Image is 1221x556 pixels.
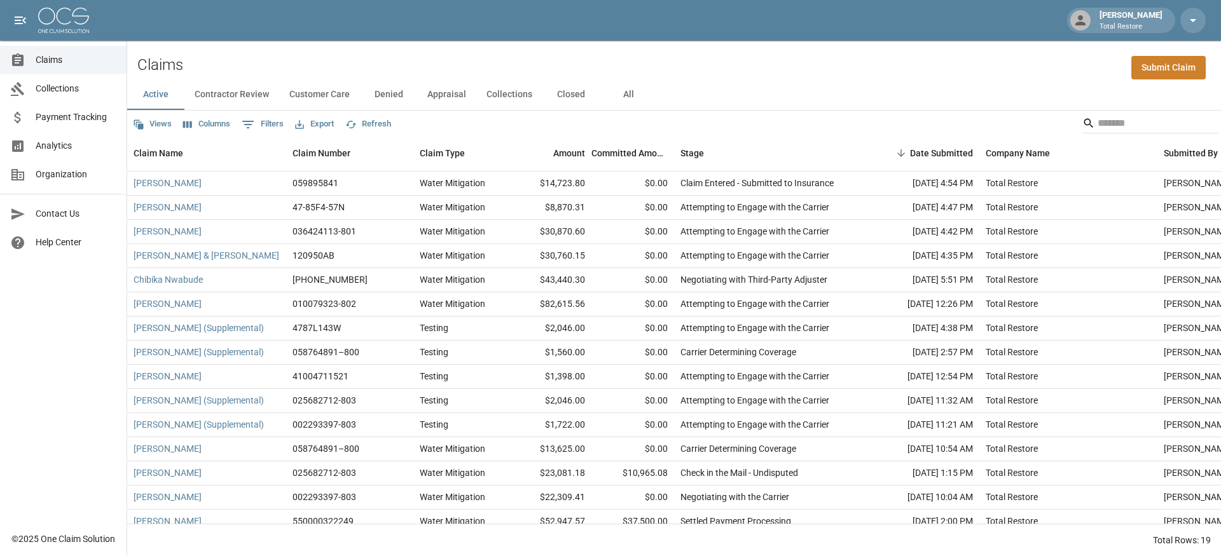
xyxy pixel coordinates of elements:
div: Claim Name [127,135,286,171]
div: Total Restore [986,394,1038,407]
div: Total Restore [986,177,1038,189]
div: Attempting to Engage with the Carrier [680,394,829,407]
div: [DATE] 2:57 PM [865,341,979,365]
a: [PERSON_NAME] [134,201,202,214]
div: Claim Name [134,135,183,171]
div: Claim Type [420,135,465,171]
div: 47-85F4-57N [293,201,345,214]
p: Total Restore [1100,22,1162,32]
div: Stage [680,135,704,171]
div: 058764891–800 [293,442,359,455]
div: $10,965.08 [591,461,674,485]
div: [DATE] 4:35 PM [865,244,979,268]
div: [PERSON_NAME] [1094,9,1168,32]
span: Organization [36,168,116,181]
div: $0.00 [591,413,674,437]
a: [PERSON_NAME] (Supplemental) [134,346,264,358]
button: Refresh [342,114,394,134]
div: 550000322249 [293,515,354,527]
div: $22,309.41 [509,485,591,510]
div: 41004711521 [293,370,348,383]
div: [DATE] 10:54 AM [865,437,979,461]
div: Total Restore [986,491,1038,503]
div: $2,046.00 [509,389,591,413]
button: Views [130,114,175,134]
div: Attempting to Engage with the Carrier [680,249,829,262]
div: Committed Amount [591,135,674,171]
button: Closed [542,79,600,110]
div: Total Restore [986,249,1038,262]
div: Company Name [979,135,1157,171]
div: Committed Amount [591,135,668,171]
div: $43,440.30 [509,268,591,292]
div: Settled Payment Processing [680,515,791,527]
div: Claim Type [413,135,509,171]
div: $0.00 [591,196,674,220]
div: $0.00 [591,220,674,244]
a: [PERSON_NAME] & [PERSON_NAME] [134,249,279,262]
div: $0.00 [591,292,674,316]
a: [PERSON_NAME] (Supplemental) [134,394,264,407]
a: Chibika Nwabude [134,273,203,286]
div: Attempting to Engage with the Carrier [680,297,829,310]
div: Carrier Determining Coverage [680,346,796,358]
div: $37,500.00 [591,510,674,534]
div: Negotiating with Third-Party Adjuster [680,273,827,286]
a: [PERSON_NAME] (Supplemental) [134,322,264,334]
div: [DATE] 4:38 PM [865,316,979,341]
div: 058764891–800 [293,346,359,358]
div: Claim Number [286,135,413,171]
div: © 2025 One Claim Solution [11,532,115,545]
div: 002293397-803 [293,491,356,503]
div: Testing [420,370,448,383]
div: Attempting to Engage with the Carrier [680,201,829,214]
button: Collections [476,79,542,110]
div: Attempting to Engage with the Carrier [680,418,829,431]
div: $52,947.57 [509,510,591,534]
span: Contact Us [36,207,116,220]
a: [PERSON_NAME] [134,466,202,479]
div: $1,560.00 [509,341,591,365]
span: Payment Tracking [36,111,116,124]
div: Total Restore [986,442,1038,455]
div: 010079323-802 [293,297,356,310]
div: $30,760.15 [509,244,591,268]
div: dynamic tabs [127,79,1221,110]
div: Water Mitigation [420,177,485,189]
span: Collections [36,82,116,95]
div: Total Restore [986,322,1038,334]
div: [DATE] 2:00 PM [865,510,979,534]
div: Amount [553,135,585,171]
div: Testing [420,346,448,358]
div: Water Mitigation [420,491,485,503]
button: Sort [892,144,910,162]
div: Water Mitigation [420,442,485,455]
div: Total Restore [986,466,1038,479]
div: Total Restore [986,418,1038,431]
a: [PERSON_NAME] [134,515,202,527]
div: Total Restore [986,201,1038,214]
div: Total Rows: 19 [1153,534,1211,546]
div: $2,046.00 [509,316,591,341]
img: ocs-logo-white-transparent.png [38,8,89,33]
div: Water Mitigation [420,466,485,479]
div: $0.00 [591,389,674,413]
div: $0.00 [591,485,674,510]
div: 01-009-031656 [293,273,368,286]
a: [PERSON_NAME] [134,297,202,310]
div: $14,723.80 [509,172,591,196]
a: [PERSON_NAME] [134,370,202,383]
button: Export [292,114,337,134]
div: Stage [674,135,865,171]
div: Testing [420,418,448,431]
div: [DATE] 4:47 PM [865,196,979,220]
div: Total Restore [986,370,1038,383]
div: Water Mitigation [420,273,485,286]
div: $82,615.56 [509,292,591,316]
div: 120950AB [293,249,335,262]
a: [PERSON_NAME] [134,177,202,189]
span: Help Center [36,236,116,249]
button: All [600,79,657,110]
div: $1,722.00 [509,413,591,437]
div: Testing [420,322,448,334]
